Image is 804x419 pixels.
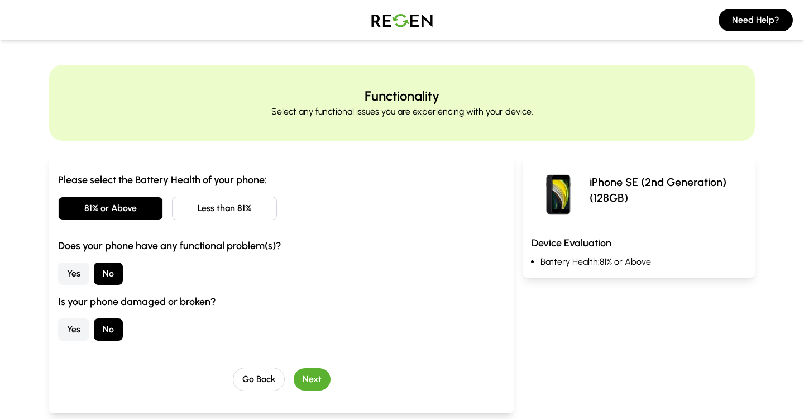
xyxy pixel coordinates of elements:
[590,174,746,206] p: iPhone SE (2nd Generation) (128GB)
[365,87,439,105] h2: Functionality
[532,163,585,217] img: iPhone SE (2nd Generation)
[58,197,163,220] button: 81% or Above
[58,238,505,254] h3: Does your phone have any functional problem(s)?
[94,318,123,341] button: No
[58,294,505,310] h3: Is your phone damaged or broken?
[94,263,123,285] button: No
[58,263,89,285] button: Yes
[719,9,793,31] button: Need Help?
[58,318,89,341] button: Yes
[294,368,331,391] button: Next
[363,4,441,36] img: Logo
[540,255,746,269] li: Battery Health: 81% or Above
[532,235,746,251] h3: Device Evaluation
[271,105,533,118] p: Select any functional issues you are experiencing with your device.
[233,368,285,391] button: Go Back
[172,197,277,220] button: Less than 81%
[58,172,505,188] h3: Please select the Battery Health of your phone:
